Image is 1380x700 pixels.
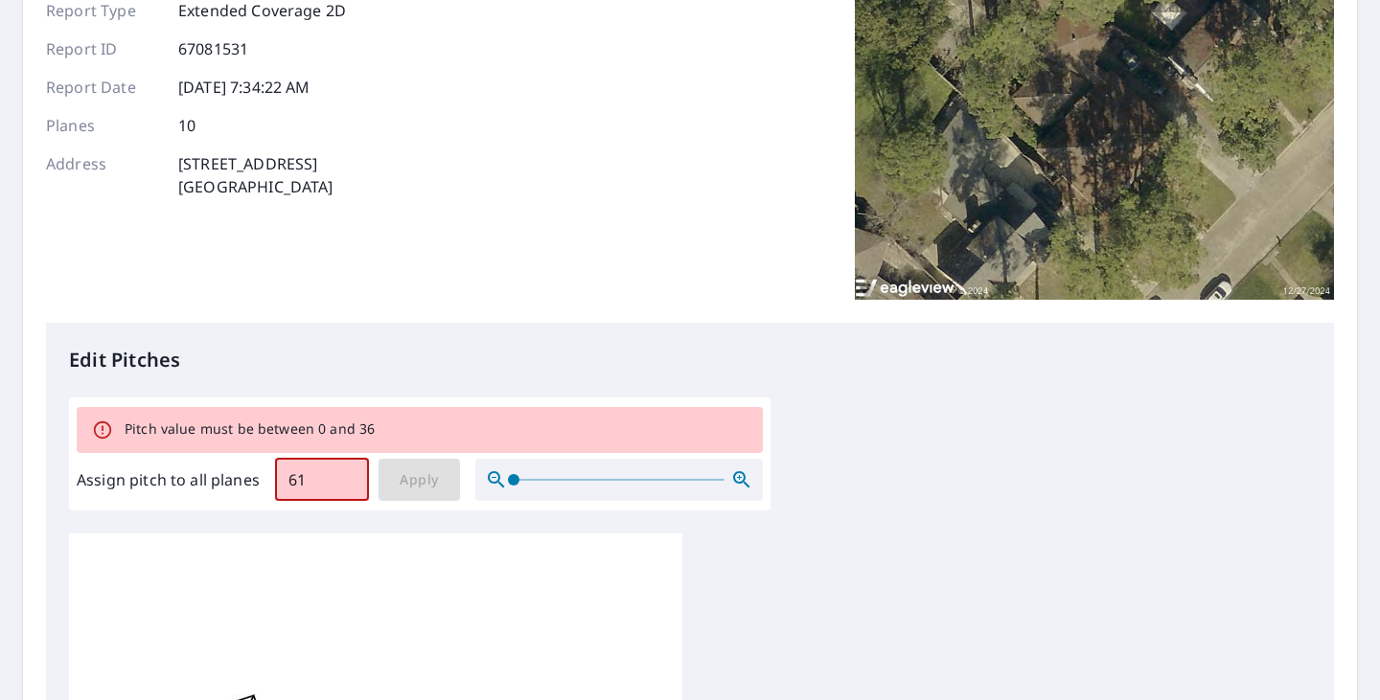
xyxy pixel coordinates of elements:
[46,152,161,198] p: Address
[46,114,161,137] p: Planes
[46,76,161,99] p: Report Date
[178,152,333,198] p: [STREET_ADDRESS] [GEOGRAPHIC_DATA]
[125,413,375,447] div: Pitch value must be between 0 and 36
[77,468,260,491] label: Assign pitch to all planes
[46,37,161,60] p: Report ID
[69,346,1311,374] p: Edit Pitches
[178,37,248,60] p: 67081531
[178,76,310,99] p: [DATE] 7:34:22 AM
[178,114,195,137] p: 10
[275,453,369,507] input: 00.0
